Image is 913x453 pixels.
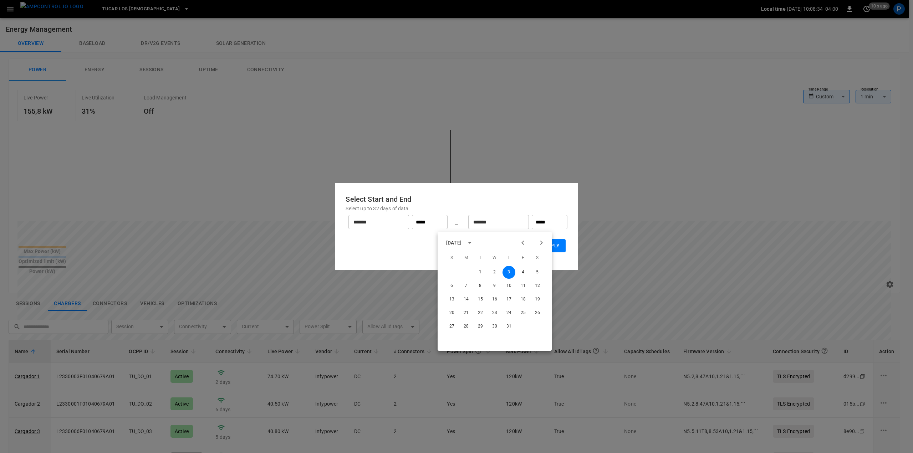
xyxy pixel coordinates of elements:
button: 31 [503,320,515,333]
button: 14 [460,293,473,306]
button: 23 [488,307,501,319]
button: 21 [460,307,473,319]
button: 29 [474,320,487,333]
button: 24 [503,307,515,319]
button: 2 [488,266,501,279]
button: 11 [517,279,530,292]
button: 28 [460,320,473,333]
span: Friday [517,251,530,265]
button: 12 [531,279,544,292]
div: [DATE] [446,239,461,247]
button: 26 [531,307,544,319]
button: 3 [503,266,515,279]
button: 20 [445,307,458,319]
button: 19 [531,293,544,306]
button: 10 [503,279,515,292]
span: Saturday [531,251,544,265]
span: Monday [460,251,473,265]
button: calendar view is open, switch to year view [464,237,476,249]
button: 7 [460,279,473,292]
button: 13 [445,293,458,306]
button: 15 [474,293,487,306]
button: 6 [445,279,458,292]
button: Apply [539,239,566,252]
span: Wednesday [488,251,501,265]
button: 9 [488,279,501,292]
span: Sunday [445,251,458,265]
button: Previous month [517,237,529,249]
span: Tuesday [474,251,487,265]
button: 1 [474,266,487,279]
span: Thursday [503,251,515,265]
button: 17 [503,293,515,306]
button: 18 [517,293,530,306]
button: 5 [531,266,544,279]
button: 22 [474,307,487,319]
button: 27 [445,320,458,333]
h6: _ [455,216,458,228]
button: 4 [517,266,530,279]
button: 16 [488,293,501,306]
p: Select up to 32 days of data [346,205,567,212]
button: Next month [535,237,547,249]
h6: Select Start and End [346,194,567,205]
button: 30 [488,320,501,333]
button: 8 [474,279,487,292]
button: 25 [517,307,530,319]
